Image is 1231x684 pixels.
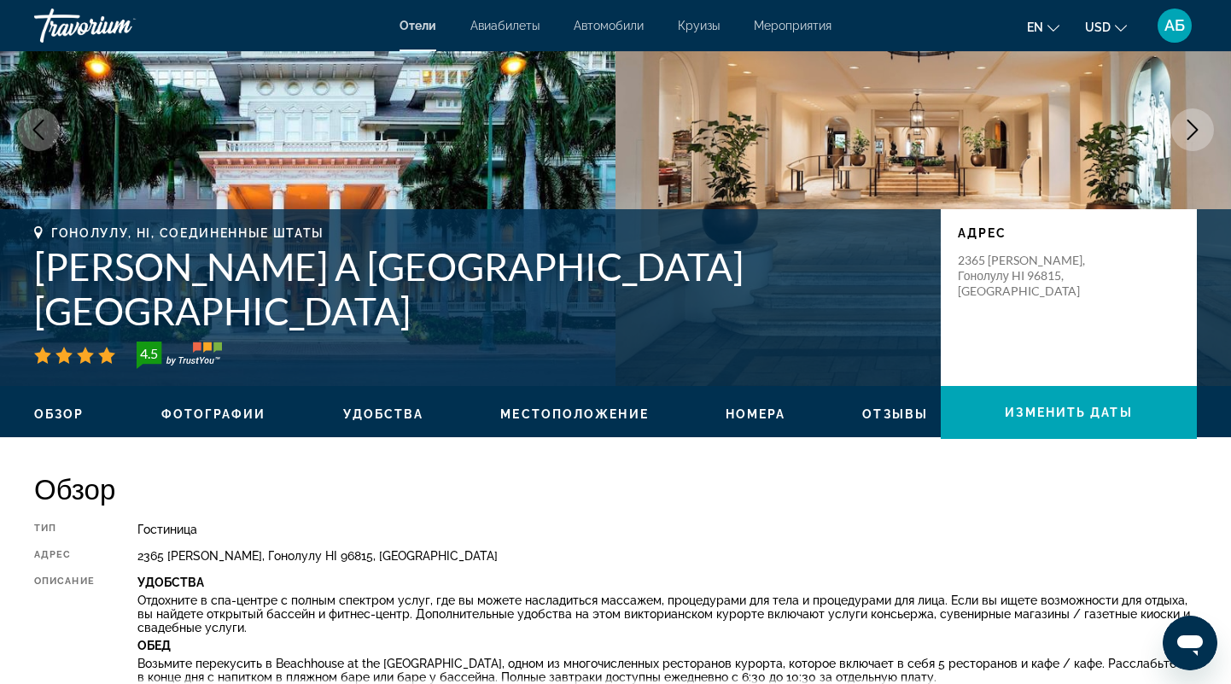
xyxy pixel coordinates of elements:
button: Изменить язык [1027,15,1059,39]
button: Обзор [34,406,85,422]
span: Удобства [343,407,424,421]
span: Фотографии [161,407,266,421]
p: Отдохните в спа-центре с полным спектром услуг, где вы можете насладиться массажем, процедурами д... [137,593,1197,634]
span: Местоположение [500,407,648,421]
span: en [1027,20,1043,34]
span: Обзор [34,407,85,421]
span: Номера [726,407,786,421]
a: Автомобили [574,19,644,32]
h2: Обзор [34,471,1197,506]
a: Травориум [34,3,205,48]
div: Адрес [34,549,95,563]
button: Фотографии [161,406,266,422]
button: Отзывы [862,406,928,422]
a: Авиабилеты [470,19,540,32]
button: Следующее изображение [1171,108,1214,151]
span: USD [1085,20,1111,34]
span: Гонолулу, HI, Соединенные Штаты [51,226,324,240]
button: Пользовательское меню [1152,8,1197,44]
span: АБ [1164,17,1185,34]
p: 2365 [PERSON_NAME], Гонолулу HI 96815, [GEOGRAPHIC_DATA] [958,253,1094,299]
button: Изменить валюту [1085,15,1127,39]
b: Удобства [137,576,204,589]
b: Обед [137,639,171,652]
span: Изменить даты [1005,406,1132,419]
button: Местоположение [500,406,648,422]
button: Удобства [343,406,424,422]
span: Отзывы [862,407,928,421]
button: Номера [726,406,786,422]
p: Возьмите перекусить в Beachhouse at the [GEOGRAPHIC_DATA], одном из многочисленных ресторанов кур... [137,657,1197,684]
p: Адрес [958,226,1180,240]
div: 4.5 [131,343,166,364]
iframe: Кнопка запуска окна обмена сообщениями [1163,616,1217,670]
div: Тип [34,523,95,536]
a: Мероприятия [754,19,831,32]
a: Отели [400,19,436,32]
img: TrustYou гостевой рейтинг значок [137,342,222,369]
button: Предыдущее изображение [17,108,60,151]
div: 2365 [PERSON_NAME], Гонолулу HI 96815, [GEOGRAPHIC_DATA] [137,549,1197,563]
button: Изменить даты [941,386,1197,439]
div: Гостиница [137,523,1197,536]
a: Круизы [678,19,720,32]
h1: [PERSON_NAME] A [GEOGRAPHIC_DATA] [GEOGRAPHIC_DATA] [34,244,924,333]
